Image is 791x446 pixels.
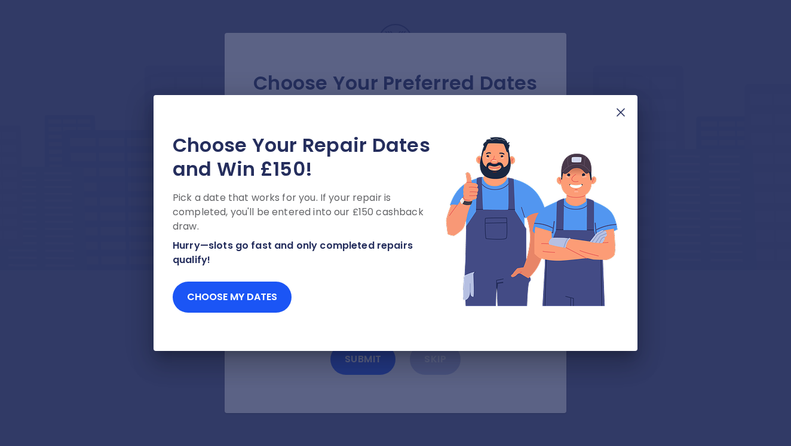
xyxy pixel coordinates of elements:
[173,133,445,181] h2: Choose Your Repair Dates and Win £150!
[614,105,628,120] img: X Mark
[173,282,292,313] button: Choose my dates
[445,133,618,308] img: Lottery
[173,239,445,267] p: Hurry—slots go fast and only completed repairs qualify!
[173,191,445,234] p: Pick a date that works for you. If your repair is completed, you'll be entered into our £150 cash...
